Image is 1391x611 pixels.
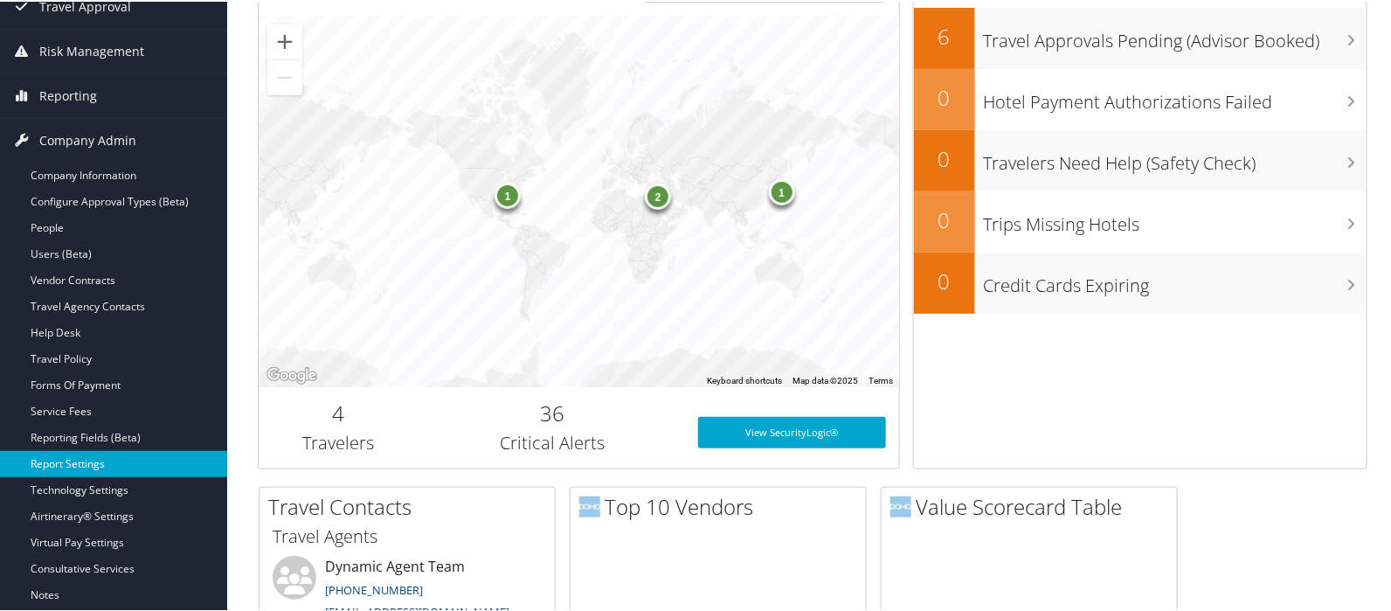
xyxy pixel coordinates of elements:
[914,20,975,50] h2: 6
[914,81,975,111] h2: 0
[698,415,885,447] a: View SecurityLogic®
[645,182,671,208] div: 2
[708,373,783,385] button: Keyboard shortcuts
[272,429,405,454] h3: Travelers
[39,117,136,161] span: Company Admin
[914,265,975,295] h2: 0
[914,251,1367,312] a: 0Credit Cards Expiring
[39,73,97,116] span: Reporting
[325,580,423,596] a: [PHONE_NUMBER]
[890,490,1177,520] h2: Value Scorecard Table
[263,363,321,385] a: Open this area in Google Maps (opens a new window)
[914,142,975,172] h2: 0
[914,204,975,233] h2: 0
[273,523,542,547] h3: Travel Agents
[39,28,144,72] span: Risk Management
[984,141,1367,174] h3: Travelers Need Help (Safety Check)
[914,6,1367,67] a: 6Travel Approvals Pending (Advisor Booked)
[869,374,894,384] a: Terms (opens in new tab)
[914,128,1367,190] a: 0Travelers Need Help (Safety Check)
[984,202,1367,235] h3: Trips Missing Hotels
[432,397,672,427] h2: 36
[890,495,911,516] img: domo-logo.png
[495,181,521,207] div: 1
[793,374,859,384] span: Map data ©2025
[579,490,866,520] h2: Top 10 Vendors
[432,429,672,454] h3: Critical Alerts
[769,177,795,204] div: 1
[267,59,302,94] button: Zoom out
[579,495,600,516] img: domo-logo.png
[984,263,1367,296] h3: Credit Cards Expiring
[272,397,405,427] h2: 4
[914,190,1367,251] a: 0Trips Missing Hotels
[914,67,1367,128] a: 0Hotel Payment Authorizations Failed
[268,490,555,520] h2: Travel Contacts
[984,80,1367,113] h3: Hotel Payment Authorizations Failed
[984,18,1367,52] h3: Travel Approvals Pending (Advisor Booked)
[263,363,321,385] img: Google
[267,23,302,58] button: Zoom in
